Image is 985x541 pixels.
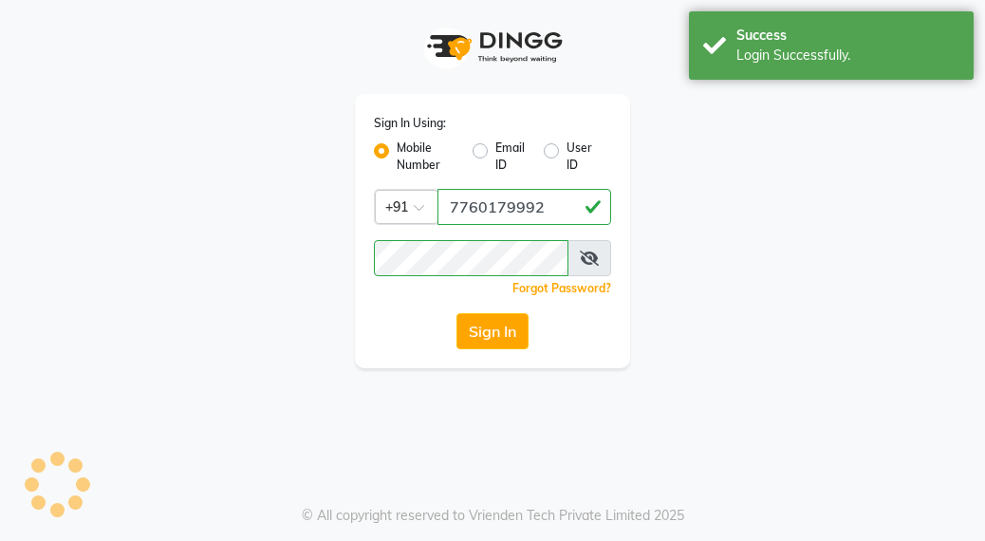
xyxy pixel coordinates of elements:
label: Email ID [495,140,528,174]
div: Success [736,26,959,46]
div: Login Successfully. [736,46,959,65]
input: Username [437,189,611,225]
a: Forgot Password? [512,281,611,295]
button: Sign In [456,313,529,349]
img: logo1.svg [417,19,568,75]
label: Mobile Number [397,140,457,174]
input: Username [374,240,568,276]
label: User ID [567,140,596,174]
label: Sign In Using: [374,115,446,132]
